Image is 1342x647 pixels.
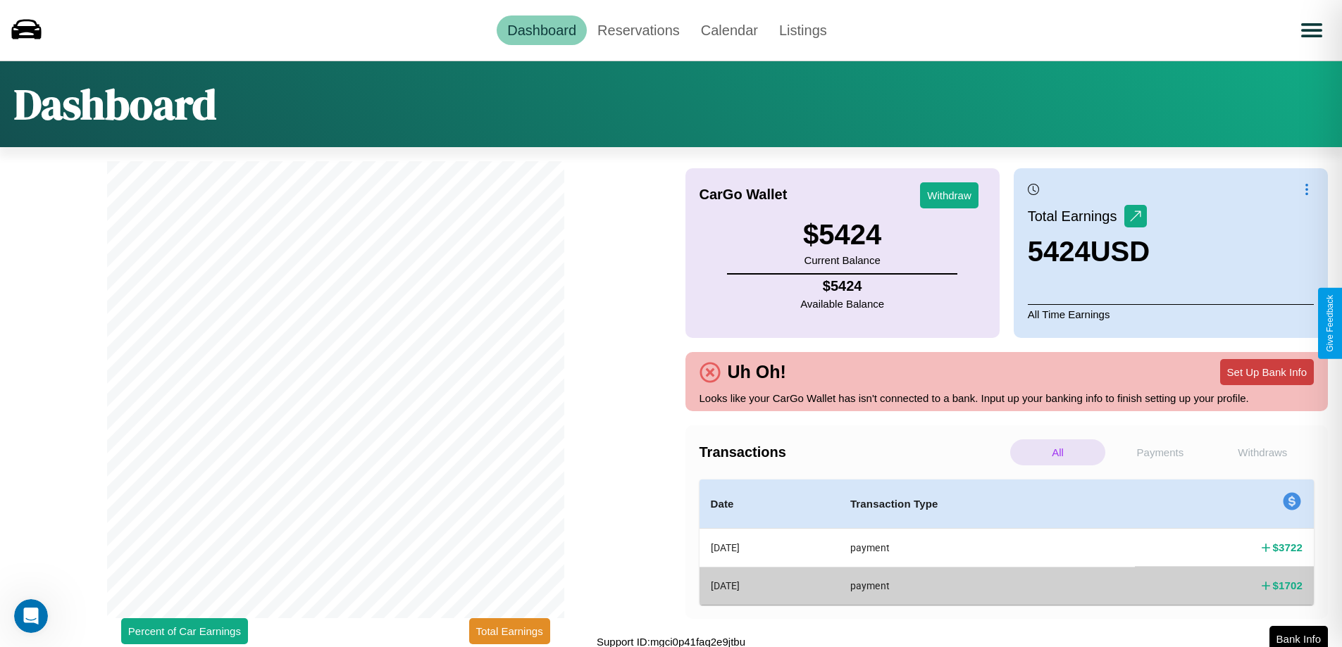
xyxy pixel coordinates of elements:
[14,599,48,633] iframe: Intercom live chat
[839,567,1136,604] th: payment
[1028,236,1150,268] h3: 5424 USD
[1220,359,1314,385] button: Set Up Bank Info
[700,529,839,567] th: [DATE]
[700,389,1315,408] p: Looks like your CarGo Wallet has isn't connected to a bank. Input up your banking info to finish ...
[1292,11,1331,50] button: Open menu
[1028,203,1124,229] p: Total Earnings
[803,251,881,270] p: Current Balance
[497,15,587,45] a: Dashboard
[800,278,884,294] h4: $ 5424
[1273,578,1303,593] h4: $ 1702
[700,567,839,604] th: [DATE]
[587,15,690,45] a: Reservations
[121,618,248,644] button: Percent of Car Earnings
[920,182,978,208] button: Withdraw
[700,444,1007,460] h4: Transactions
[1215,439,1310,465] p: Withdraws
[700,187,788,203] h4: CarGo Wallet
[1273,540,1303,555] h4: $ 3722
[839,529,1136,567] th: payment
[1028,304,1314,324] p: All Time Earnings
[850,496,1124,513] h4: Transaction Type
[803,219,881,251] h3: $ 5424
[1325,295,1335,352] div: Give Feedback
[14,75,216,133] h1: Dashboard
[721,362,793,382] h4: Uh Oh!
[690,15,769,45] a: Calendar
[1112,439,1207,465] p: Payments
[1010,439,1105,465] p: All
[769,15,838,45] a: Listings
[469,618,550,644] button: Total Earnings
[800,294,884,313] p: Available Balance
[711,496,828,513] h4: Date
[700,479,1315,605] table: simple table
